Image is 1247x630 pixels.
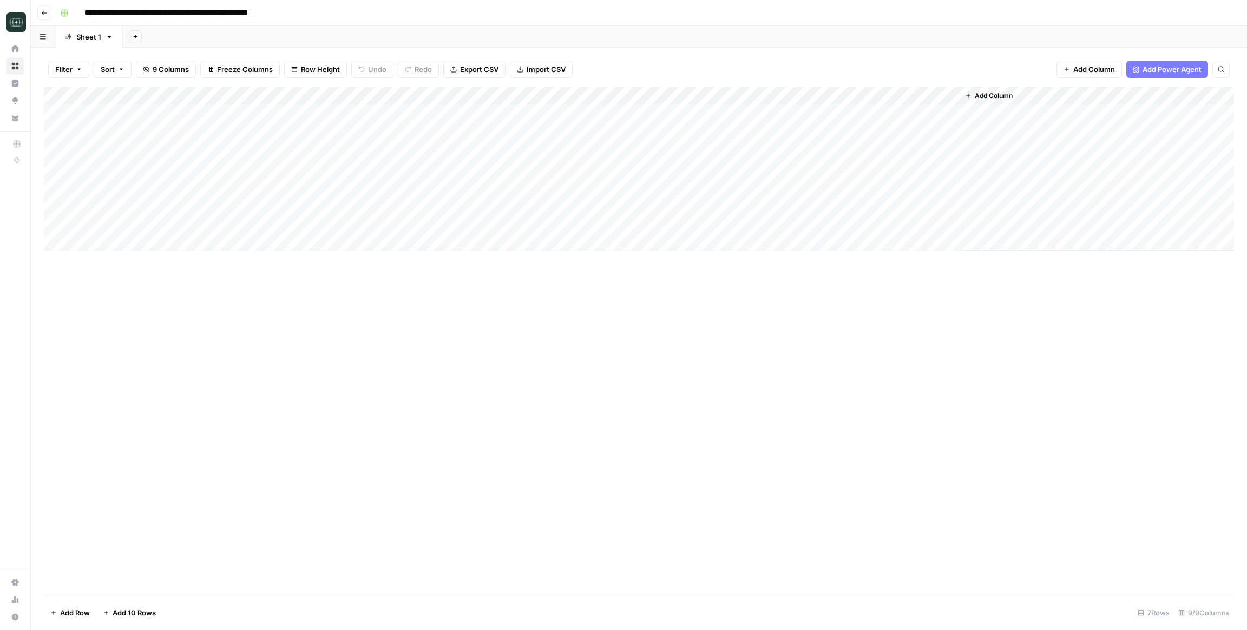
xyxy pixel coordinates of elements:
[55,26,122,48] a: Sheet 1
[55,64,73,75] span: Filter
[368,64,386,75] span: Undo
[217,64,273,75] span: Freeze Columns
[1073,64,1115,75] span: Add Column
[6,12,26,32] img: Catalyst Logo
[96,604,162,621] button: Add 10 Rows
[1143,64,1202,75] span: Add Power Agent
[44,604,96,621] button: Add Row
[6,92,24,109] a: Opportunities
[351,61,393,78] button: Undo
[961,89,1017,103] button: Add Column
[510,61,573,78] button: Import CSV
[60,607,90,618] span: Add Row
[6,9,24,36] button: Workspace: Catalyst
[284,61,347,78] button: Row Height
[6,40,24,57] a: Home
[415,64,432,75] span: Redo
[975,91,1013,101] span: Add Column
[48,61,89,78] button: Filter
[1056,61,1122,78] button: Add Column
[527,64,566,75] span: Import CSV
[6,75,24,92] a: Insights
[6,608,24,626] button: Help + Support
[1126,61,1208,78] button: Add Power Agent
[6,591,24,608] a: Usage
[1133,604,1174,621] div: 7 Rows
[6,109,24,127] a: Your Data
[6,574,24,591] a: Settings
[76,31,101,42] div: Sheet 1
[301,64,340,75] span: Row Height
[94,61,132,78] button: Sort
[1174,604,1234,621] div: 9/9 Columns
[460,64,498,75] span: Export CSV
[113,607,156,618] span: Add 10 Rows
[443,61,506,78] button: Export CSV
[136,61,196,78] button: 9 Columns
[200,61,280,78] button: Freeze Columns
[101,64,115,75] span: Sort
[153,64,189,75] span: 9 Columns
[398,61,439,78] button: Redo
[6,57,24,75] a: Browse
